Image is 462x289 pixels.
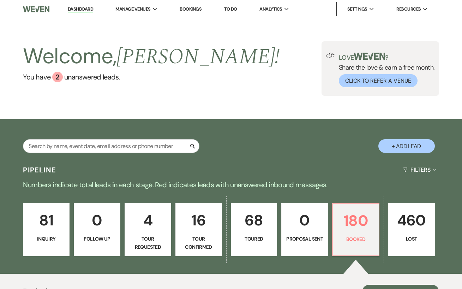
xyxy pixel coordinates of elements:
[337,235,374,243] p: Booked
[180,6,202,12] a: Bookings
[23,203,70,256] a: 81Inquiry
[78,235,116,243] p: Follow Up
[378,139,435,153] button: + Add Lead
[180,235,217,251] p: Tour Confirmed
[116,41,280,73] span: [PERSON_NAME] !
[52,72,63,82] div: 2
[393,235,430,243] p: Lost
[23,41,280,72] h2: Welcome,
[129,235,167,251] p: Tour Requested
[354,53,385,60] img: weven-logo-green.svg
[74,203,120,256] a: 0Follow Up
[235,208,273,232] p: 68
[326,53,335,58] img: loud-speaker-illustration.svg
[400,160,439,179] button: Filters
[332,203,379,256] a: 180Booked
[235,235,273,243] p: Toured
[337,209,374,232] p: 180
[286,208,323,232] p: 0
[339,74,418,87] button: Click to Refer a Venue
[347,6,367,13] span: Settings
[78,208,116,232] p: 0
[115,6,150,13] span: Manage Venues
[335,53,435,87] div: Share the love & earn a free month.
[231,203,277,256] a: 68Toured
[23,2,49,17] img: Weven Logo
[28,208,65,232] p: 81
[68,6,93,13] a: Dashboard
[259,6,282,13] span: Analytics
[224,6,237,12] a: To Do
[23,72,280,82] a: You have 2 unanswered leads.
[286,235,323,243] p: Proposal Sent
[129,208,167,232] p: 4
[393,208,430,232] p: 460
[388,203,435,256] a: 460Lost
[180,208,217,232] p: 16
[175,203,222,256] a: 16Tour Confirmed
[339,53,435,61] p: Love ?
[125,203,171,256] a: 4Tour Requested
[23,165,56,175] h3: Pipeline
[23,139,199,153] input: Search by name, event date, email address or phone number
[281,203,328,256] a: 0Proposal Sent
[28,235,65,243] p: Inquiry
[396,6,421,13] span: Resources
